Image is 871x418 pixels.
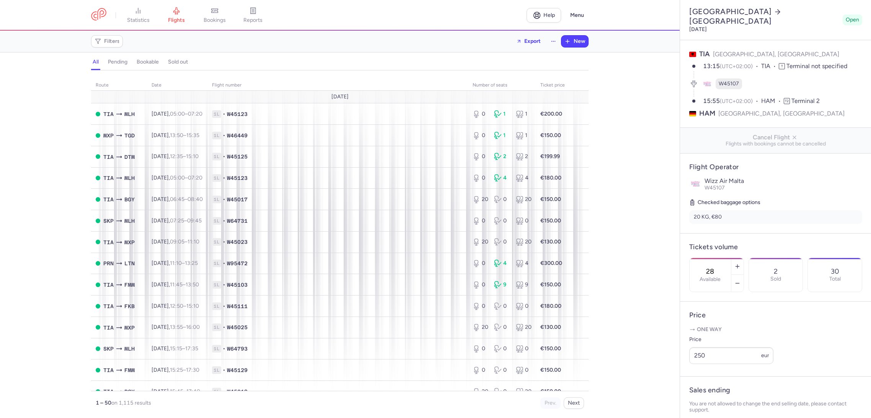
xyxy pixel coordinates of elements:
div: 2 [516,153,531,160]
time: 17:40 [186,388,200,395]
span: MXP [124,238,135,247]
input: --- [689,347,773,364]
div: 20 [473,238,488,246]
h4: pending [108,59,127,65]
span: FKB [124,302,135,310]
span: – [170,153,199,160]
span: • [223,366,225,374]
figure: W4 airline logo [702,78,713,89]
span: Cancel Flight [686,134,865,141]
h4: Flight Operator [689,163,862,171]
span: • [223,153,225,160]
span: New [574,38,585,44]
strong: €150.00 [540,217,561,224]
span: BGY [124,387,135,396]
time: 12:35 [170,153,183,160]
strong: €150.00 [540,281,561,288]
span: W45025 [227,323,248,331]
time: 17:35 [185,345,198,352]
span: 1L [212,153,221,160]
div: 0 [473,281,488,289]
span: 1L [212,302,221,310]
div: 0 [494,217,509,225]
button: Filters [91,36,122,47]
span: LTN [124,259,135,268]
span: – [170,324,200,330]
div: 0 [473,217,488,225]
span: [DATE], [152,217,202,224]
span: TIA [103,238,114,247]
th: route [91,80,147,91]
span: Filters [104,38,120,44]
span: HAM [761,97,784,106]
span: statistics [127,17,150,24]
time: 09:05 [170,238,184,245]
span: HAM [699,109,715,118]
span: W45019 [227,388,248,395]
h4: Price [689,311,862,320]
span: • [223,345,225,353]
time: 11:45 [170,281,183,288]
span: TIA [103,195,114,204]
span: W64793 [227,345,248,353]
span: [DATE], [152,153,199,160]
strong: 1 – 50 [96,400,111,406]
div: 20 [516,388,531,395]
div: 0 [494,345,509,353]
time: 06:45 [170,196,184,202]
time: [DATE] [689,26,707,33]
span: TIA [699,50,710,58]
span: W45107 [719,80,739,88]
a: statistics [119,7,157,24]
span: TIA [103,174,114,182]
span: Help [543,12,555,18]
label: Available [700,276,721,282]
span: FMM [124,281,135,289]
span: [DATE], [152,367,199,373]
span: PRN [103,259,114,268]
span: W45107 [705,185,725,191]
div: 20 [516,323,531,331]
div: 0 [473,366,488,374]
a: CitizenPlane red outlined logo [91,8,106,22]
span: MXP [103,131,114,140]
div: 0 [494,366,509,374]
span: eur [761,352,769,359]
div: 0 [516,345,531,353]
p: Wizz Air Malta [705,178,862,185]
span: Flights with bookings cannot be cancelled [686,141,865,147]
span: TIA [103,281,114,289]
div: 1 [494,110,509,118]
th: number of seats [468,80,536,91]
span: [DATE], [152,345,198,352]
span: TIA [761,62,779,71]
span: W45125 [227,153,248,160]
span: • [223,132,225,139]
span: • [223,174,225,182]
div: 0 [494,238,509,246]
span: – [170,388,200,395]
span: W45111 [227,302,248,310]
div: 0 [516,366,531,374]
span: W45017 [227,196,248,203]
time: 13:15 [703,62,720,70]
span: TIA [103,153,114,161]
span: MLH [124,217,135,225]
span: • [223,281,225,289]
div: 20 [473,323,488,331]
div: 0 [473,110,488,118]
time: 15:35 [186,132,199,139]
span: BGY [124,195,135,204]
div: 1 [516,132,531,139]
span: • [223,238,225,246]
div: 9 [494,281,509,289]
span: [DATE], [152,175,202,181]
div: 0 [516,302,531,310]
div: 4 [516,174,531,182]
span: TIA [103,366,114,374]
span: • [223,196,225,203]
time: 15:10 [186,303,199,309]
span: TIA [103,323,114,332]
div: 20 [473,388,488,395]
span: 1L [212,196,221,203]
